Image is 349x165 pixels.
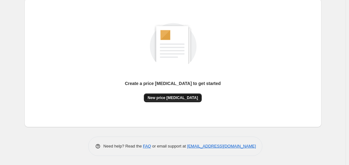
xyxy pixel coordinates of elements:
[143,144,151,148] a: FAQ
[148,95,198,100] span: New price [MEDICAL_DATA]
[187,144,256,148] a: [EMAIL_ADDRESS][DOMAIN_NAME]
[125,80,221,87] p: Create a price [MEDICAL_DATA] to get started
[104,144,143,148] span: Need help? Read the
[144,93,202,102] button: New price [MEDICAL_DATA]
[151,144,187,148] span: or email support at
